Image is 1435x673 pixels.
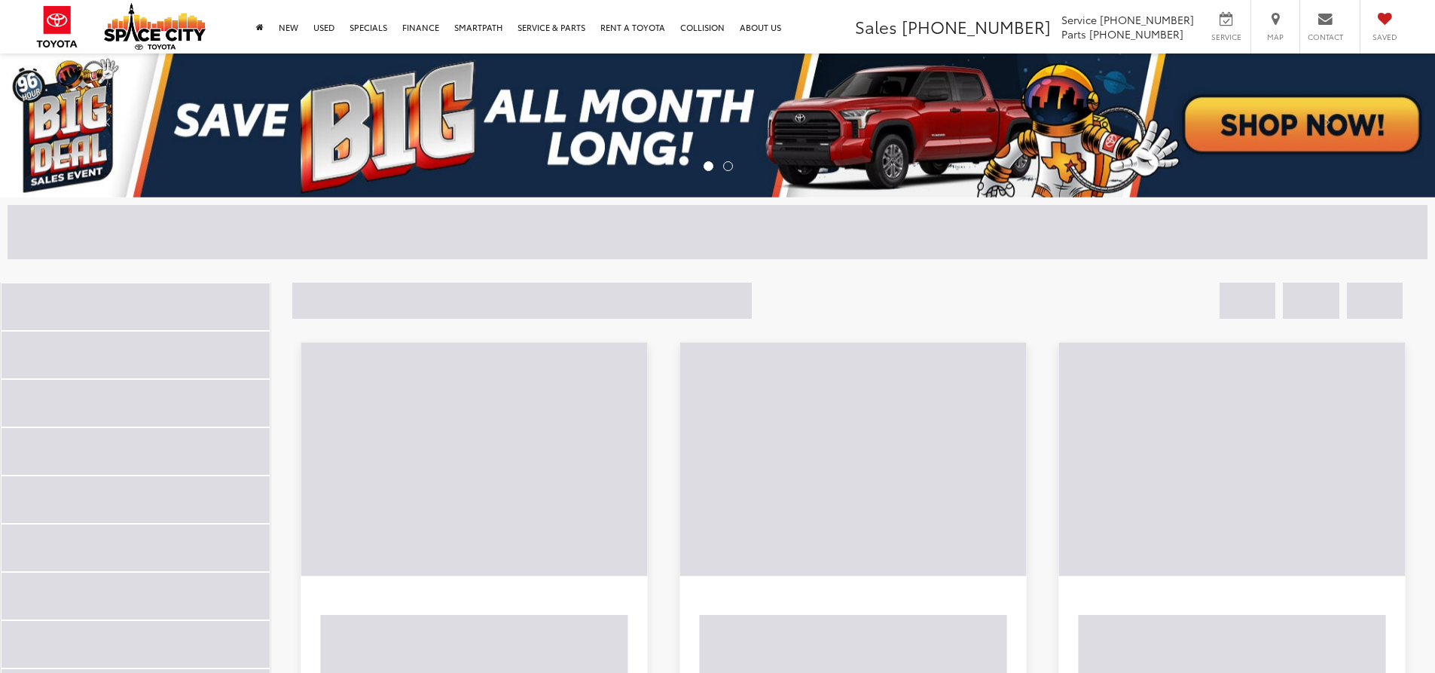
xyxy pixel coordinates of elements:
[104,3,206,50] img: Space City Toyota
[1259,32,1292,42] span: Map
[1061,12,1097,27] span: Service
[855,14,897,38] span: Sales
[1089,26,1183,41] span: [PHONE_NUMBER]
[1209,32,1243,42] span: Service
[1308,32,1343,42] span: Contact
[1061,26,1086,41] span: Parts
[1368,32,1401,42] span: Saved
[902,14,1051,38] span: [PHONE_NUMBER]
[1100,12,1194,27] span: [PHONE_NUMBER]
